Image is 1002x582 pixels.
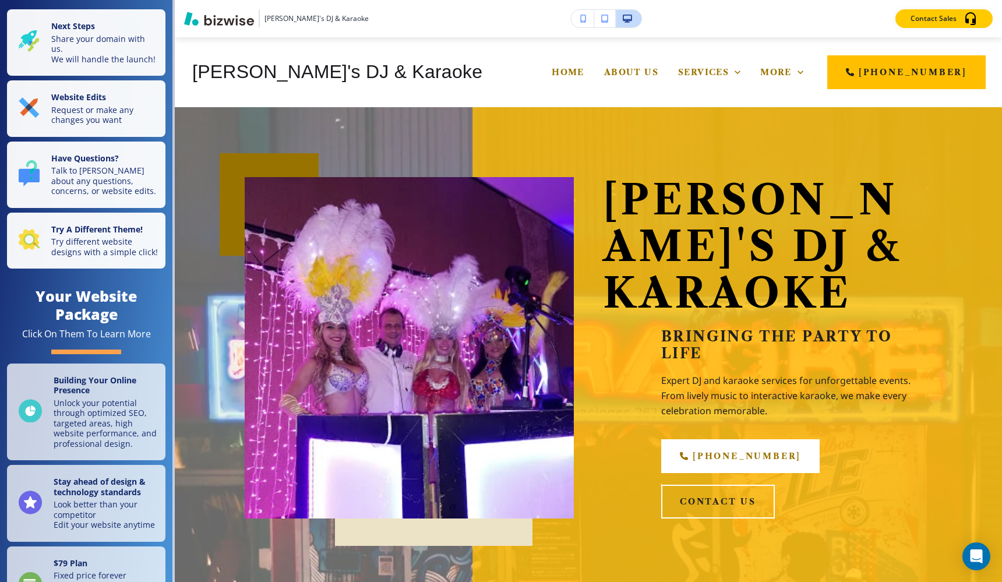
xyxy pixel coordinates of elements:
[7,142,165,208] button: Have Questions?Talk to [PERSON_NAME] about any questions, concerns, or website edits.
[54,375,136,396] strong: Building Your Online Presence
[51,153,119,164] strong: Have Questions?
[827,55,986,89] a: [PHONE_NUMBER]
[54,476,146,498] strong: Stay ahead of design & technology standards
[51,34,158,65] p: Share your domain with us. We will handle the launch!
[760,66,803,78] div: More
[54,558,87,569] strong: $ 79 Plan
[661,373,932,418] p: Expert DJ and karaoke services for unforgettable events. From lively music to interactive karaoke...
[7,465,165,542] a: Stay ahead of design & technology standardsLook better than your competitorEdit your website anytime
[51,20,95,31] strong: Next Steps
[7,364,165,461] a: Building Your Online PresenceUnlock your potential through optimized SEO, targeted areas, high we...
[661,328,932,362] p: Bringing the Party to Life
[51,224,143,235] strong: Try A Different Theme!
[51,105,158,125] p: Request or make any changes you want
[54,398,158,449] p: Unlock your potential through optimized SEO, targeted areas, high website performance, and profes...
[264,13,369,24] h3: [PERSON_NAME]'s DJ & Karaoke
[51,237,158,257] p: Try different website designs with a simple click!
[661,439,820,473] a: [PHONE_NUMBER]
[661,485,775,518] button: contact us
[192,61,482,84] h4: [PERSON_NAME]'s DJ & Karaoke
[54,499,158,530] p: Look better than your competitor Edit your website anytime
[22,328,151,340] div: Click On Them To Learn More
[7,9,165,76] button: Next StepsShare your domain with us.We will handle the launch!
[245,177,574,518] img: 45884ab77f3232e7baa1537a65c8c6f0.webp
[51,91,106,103] strong: Website Edits
[678,67,729,77] span: Services
[7,80,165,137] button: Website EditsRequest or make any changes you want
[678,66,740,78] div: Services
[760,67,792,77] span: More
[184,12,254,26] img: Bizwise Logo
[7,213,165,269] button: Try A Different Theme!Try different website designs with a simple click!
[962,542,990,570] div: Open Intercom Messenger
[604,67,658,77] span: About Us
[603,175,916,318] span: [PERSON_NAME]'s DJ & Karaoke
[911,13,957,24] p: Contact Sales
[7,287,165,323] h4: Your Website Package
[552,67,584,77] span: Home
[51,165,158,196] p: Talk to [PERSON_NAME] about any questions, concerns, or website edits.
[184,10,369,27] button: [PERSON_NAME]'s DJ & Karaoke
[895,9,993,28] button: Contact Sales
